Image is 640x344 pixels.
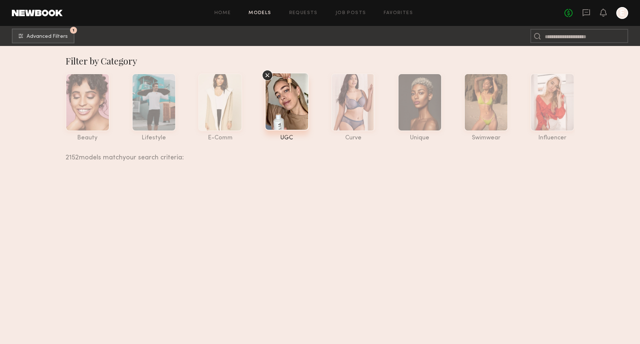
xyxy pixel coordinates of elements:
[66,146,569,161] div: 2152 models match your search criteria:
[249,11,271,16] a: Models
[198,135,242,141] div: e-comm
[530,135,574,141] div: influencer
[214,11,231,16] a: Home
[331,135,375,141] div: curve
[398,135,442,141] div: unique
[384,11,413,16] a: Favorites
[464,135,508,141] div: swimwear
[616,7,628,19] a: E
[336,11,366,16] a: Job Posts
[265,135,309,141] div: UGC
[12,29,74,43] button: 1Advanced Filters
[27,34,68,39] span: Advanced Filters
[289,11,318,16] a: Requests
[73,29,74,32] span: 1
[132,135,176,141] div: lifestyle
[66,135,110,141] div: beauty
[66,55,575,67] div: Filter by Category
